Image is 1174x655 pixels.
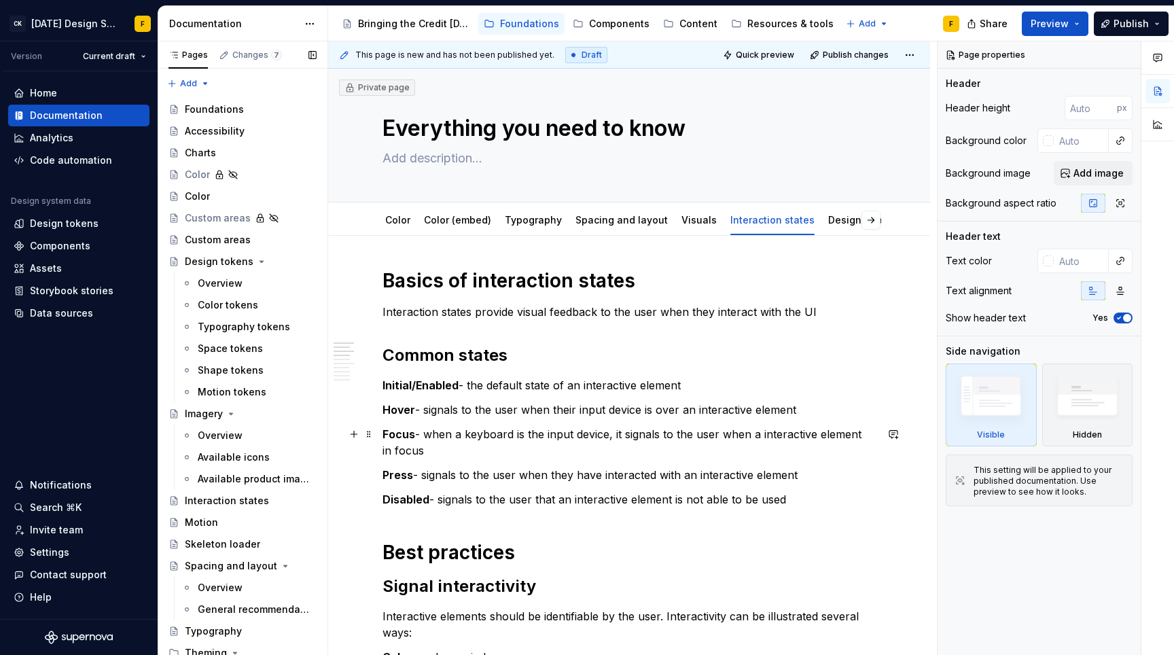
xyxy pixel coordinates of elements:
[383,491,876,508] p: - signals to the user that an interactive element is not able to be used
[747,17,834,31] div: Resources & tools
[176,446,322,468] a: Available icons
[185,168,210,181] div: Color
[30,239,90,253] div: Components
[1114,17,1149,31] span: Publish
[946,196,1056,210] div: Background aspect ratio
[589,17,650,31] div: Components
[163,120,322,142] a: Accessibility
[570,205,673,234] div: Spacing and layout
[185,516,218,529] div: Motion
[1042,364,1133,446] div: Hidden
[30,501,82,514] div: Search ⌘K
[185,494,269,508] div: Interaction states
[10,16,26,32] div: CK
[806,46,895,65] button: Publish changes
[1054,128,1109,153] input: Auto
[271,50,282,60] span: 7
[185,537,260,551] div: Skeleton loader
[582,50,602,60] span: Draft
[11,196,91,207] div: Design system data
[974,465,1124,497] div: This setting will be applied to your published documentation. Use preview to see how it looks.
[176,316,322,338] a: Typography tokens
[185,233,251,247] div: Custom areas
[823,205,902,234] div: Design tokens
[424,214,491,226] a: Color (embed)
[946,77,980,90] div: Header
[946,311,1026,325] div: Show header text
[185,407,223,421] div: Imagery
[383,540,876,565] h1: Best practices
[198,603,310,616] div: General recommendations
[8,586,149,608] button: Help
[676,205,722,234] div: Visuals
[946,134,1027,147] div: Background color
[30,109,103,122] div: Documentation
[185,255,253,268] div: Design tokens
[163,251,322,272] a: Design tokens
[30,523,83,537] div: Invite team
[358,17,470,31] div: Bringing the Credit [DATE] brand to life across products
[575,214,668,226] a: Spacing and layout
[30,131,73,145] div: Analytics
[180,78,197,89] span: Add
[946,101,1010,115] div: Header height
[3,9,155,38] button: CK[DATE] Design SystemF
[977,429,1005,440] div: Visible
[383,304,876,320] p: Interaction states provide visual feedback to the user when they interact with the UI
[198,472,310,486] div: Available product imagery
[1094,12,1169,36] button: Publish
[336,10,839,37] div: Page tree
[163,74,214,93] button: Add
[141,18,145,29] div: F
[725,205,820,234] div: Interaction states
[383,344,876,366] h2: Common states
[1117,103,1127,113] p: px
[163,164,322,185] a: Color
[198,364,264,377] div: Shape tokens
[30,306,93,320] div: Data sources
[198,385,266,399] div: Motion tokens
[344,82,410,93] div: Private page
[163,142,322,164] a: Charts
[719,46,800,65] button: Quick preview
[478,13,565,35] a: Foundations
[30,590,52,604] div: Help
[505,214,562,226] a: Typography
[232,50,282,60] div: Changes
[8,519,149,541] a: Invite team
[198,581,243,595] div: Overview
[185,190,210,203] div: Color
[176,577,322,599] a: Overview
[380,205,416,234] div: Color
[1054,249,1109,273] input: Auto
[1073,429,1102,440] div: Hidden
[383,403,415,417] strong: Hover
[30,284,113,298] div: Storybook stories
[185,146,216,160] div: Charts
[946,166,1031,180] div: Background image
[960,12,1016,36] button: Share
[726,13,839,35] a: Resources & tools
[8,213,149,234] a: Design tokens
[730,214,815,226] a: Interaction states
[8,302,149,324] a: Data sources
[163,620,322,642] a: Typography
[567,13,655,35] a: Components
[383,426,876,459] p: - when a keyboard is the input device, it signals to the user when a interactive element in focus
[198,298,258,312] div: Color tokens
[499,205,567,234] div: Typography
[842,14,893,33] button: Add
[163,99,322,120] a: Foundations
[45,631,113,644] svg: Supernova Logo
[198,277,243,290] div: Overview
[185,103,244,116] div: Foundations
[8,258,149,279] a: Assets
[11,51,42,62] div: Version
[198,450,270,464] div: Available icons
[198,342,263,355] div: Space tokens
[30,262,62,275] div: Assets
[383,268,876,293] h1: Basics of interaction states
[176,381,322,403] a: Motion tokens
[163,229,322,251] a: Custom areas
